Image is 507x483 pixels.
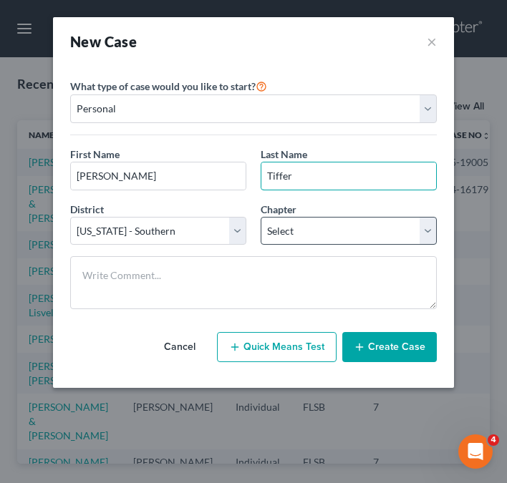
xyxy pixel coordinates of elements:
[458,434,493,469] iframe: Intercom live chat
[70,33,137,50] strong: New Case
[488,434,499,446] span: 4
[427,31,437,52] button: ×
[261,148,307,160] span: Last Name
[261,162,436,190] input: Enter Last Name
[70,148,120,160] span: First Name
[148,333,211,361] button: Cancel
[342,332,437,362] button: Create Case
[70,203,104,215] span: District
[261,203,296,215] span: Chapter
[70,77,267,94] label: What type of case would you like to start?
[217,332,337,362] button: Quick Means Test
[71,162,246,190] input: Enter First Name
